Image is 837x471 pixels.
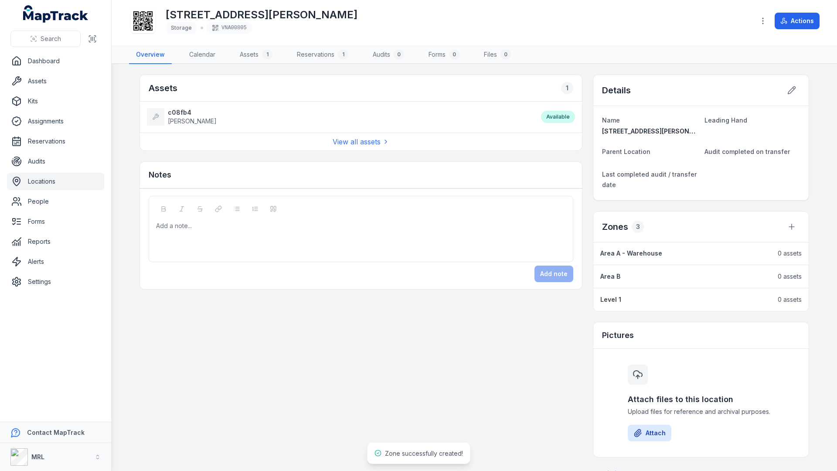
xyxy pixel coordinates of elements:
[27,429,85,436] strong: Contact MapTrack
[149,169,171,181] h3: Notes
[385,450,463,457] span: Zone successfully created!
[628,407,774,416] span: Upload files for reference and archival purposes.
[602,171,697,188] span: Last completed audit / transfer date
[166,8,357,22] h1: [STREET_ADDRESS][PERSON_NAME]
[628,393,774,406] h3: Attach files to this location
[600,295,769,304] a: Level 1
[262,49,272,60] div: 1
[600,272,620,281] strong: Area B
[422,46,466,64] a: Forms0
[129,46,172,64] a: Overview
[7,113,104,130] a: Assignments
[7,233,104,250] a: Reports
[7,133,104,150] a: Reservations
[477,46,518,64] a: Files0
[628,425,671,441] button: Attach
[182,46,222,64] a: Calendar
[602,329,634,341] h3: Pictures
[7,213,104,230] a: Forms
[600,295,621,304] strong: Level 1
[394,49,404,60] div: 0
[704,116,747,124] span: Leading Hand
[147,108,532,126] a: c08fb4[PERSON_NAME]
[366,46,411,64] a: Audits0
[602,127,712,135] span: [STREET_ADDRESS][PERSON_NAME]
[168,117,217,125] span: [PERSON_NAME]
[7,52,104,70] a: Dashboard
[207,22,252,34] div: VNA00805
[7,193,104,210] a: People
[778,295,802,304] span: 0 assets
[7,253,104,270] a: Alerts
[500,49,511,60] div: 0
[7,273,104,290] a: Settings
[31,453,44,461] strong: MRL
[602,221,628,233] h2: Zones
[7,92,104,110] a: Kits
[333,137,389,147] a: View all assets
[10,31,81,47] button: Search
[541,111,575,123] div: Available
[600,249,769,258] a: Area A - Warehouse
[602,84,631,96] h2: Details
[778,272,802,281] span: 0 assets
[778,249,802,258] span: 0 assets
[23,5,88,23] a: MapTrack
[166,22,197,34] div: Storage
[775,13,820,29] button: Actions
[41,34,61,43] span: Search
[600,249,662,258] strong: Area A - Warehouse
[168,108,217,117] strong: c08fb4
[449,49,459,60] div: 0
[602,116,620,124] span: Name
[7,72,104,90] a: Assets
[600,272,769,281] a: Area B
[7,153,104,170] a: Audits
[602,148,650,155] span: Parent Location
[632,221,644,233] div: 3
[7,173,104,190] a: Locations
[338,49,348,60] div: 1
[149,82,177,94] h2: Assets
[561,82,573,94] div: 1
[704,148,790,155] span: Audit completed on transfer
[233,46,279,64] a: Assets1
[290,46,355,64] a: Reservations1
